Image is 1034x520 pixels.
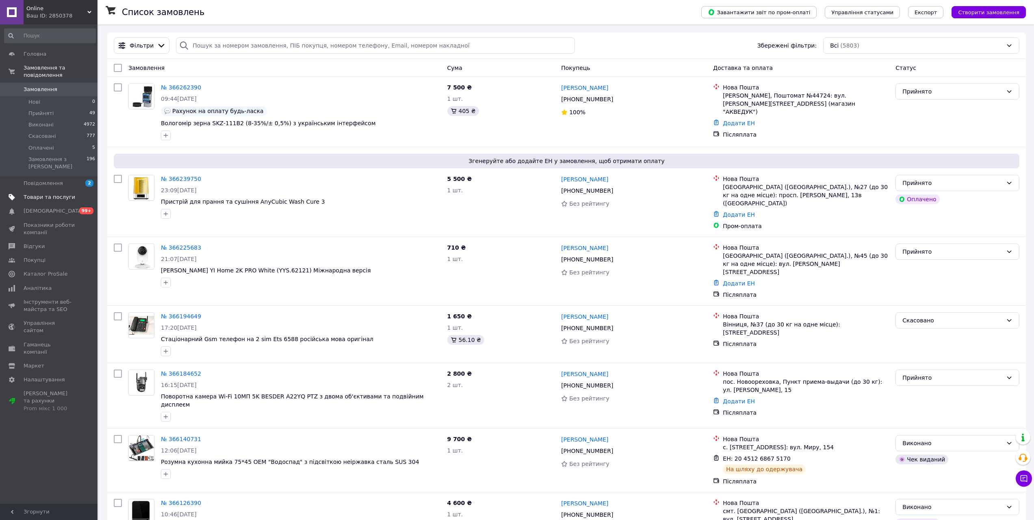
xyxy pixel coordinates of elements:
span: Поворотна камера Wi-Fi 10МП 5K BESDER A22YQ PTZ з двома об'єктивами та подвійним дисплеєм [161,393,424,408]
a: [PERSON_NAME] YI Home 2K PRO White (YYS.62121) Міжнародна версія [161,267,371,274]
span: Гаманець компанії [24,341,75,356]
span: Створити замовлення [958,9,1019,15]
div: Нова Пошта [723,83,889,91]
span: Замовлення з [PERSON_NAME] [28,156,87,170]
div: Чек виданий [895,455,948,464]
div: [GEOGRAPHIC_DATA] ([GEOGRAPHIC_DATA].), №27 (до 30 кг на одне місце): просп. [PERSON_NAME], 13в (... [723,183,889,207]
a: Пристрій для прання та сушіння AnyCubic Wash Cure 3 [161,198,325,205]
a: Фото товару [128,370,154,396]
img: Фото товару [129,316,154,335]
span: (5803) [840,42,859,49]
span: Збережені фільтри: [757,41,817,50]
span: Інструменти веб-майстра та SEO [24,298,75,313]
span: 1 шт. [447,447,463,454]
span: Покупець [561,65,590,71]
span: 7 500 ₴ [447,84,472,91]
a: [PERSON_NAME] [561,244,608,252]
div: пос. Новоореховка, Пункт приема-выдачи (до 30 кг): ул. [PERSON_NAME], 15 [723,378,889,394]
span: 5 [92,144,95,152]
div: Нова Пошта [723,312,889,320]
div: Нова Пошта [723,435,889,443]
div: Прийнято [902,373,1003,382]
a: Фото товару [128,175,154,201]
a: Розумна кухонна мийка 75*45 OEM "Водоспад" з підсвіткою неіржавка сталь SUS 304 [161,459,419,465]
span: 4 600 ₴ [447,500,472,506]
a: [PERSON_NAME] [561,435,608,444]
a: Вологомір зерна SKZ-111B2 (8-35%/± 0,5%) з українським інтерфейсом [161,120,375,126]
div: Prom мікс 1 000 [24,405,75,412]
div: Нова Пошта [723,499,889,507]
a: Створити замовлення [943,9,1026,15]
span: Управління сайтом [24,320,75,334]
span: Статус [895,65,916,71]
span: 2 [85,180,93,187]
span: 196 [87,156,95,170]
img: Фото товару [132,244,150,269]
span: Фільтри [130,41,154,50]
div: На шляху до одержувача [723,464,806,474]
img: Фото товару [132,370,150,395]
span: Без рейтингу [569,269,609,276]
div: с. [STREET_ADDRESS]: вул. Миру, 154 [723,443,889,451]
a: Фото товару [128,312,154,338]
div: Ваш ID: 2850378 [26,12,98,20]
a: Фото товару [128,435,154,461]
span: Показники роботи компанії [24,222,75,236]
a: Cтаціонарний Gsm телефон на 2 sim Ets 6588 російська мова оригінал [161,336,373,342]
span: Рахунок на оплату будь-ласка [172,108,264,114]
span: Товари та послуги [24,194,75,201]
span: 1 шт. [447,96,463,102]
span: 17:20[DATE] [161,324,197,331]
span: 777 [87,133,95,140]
a: № 366262390 [161,84,201,91]
div: Післяплата [723,291,889,299]
div: [PERSON_NAME], Поштомат №44724: вул. [PERSON_NAME][STREET_ADDRESS] (магазин "АКВЕДУК") [723,91,889,116]
span: 12:06[DATE] [161,447,197,454]
span: Нові [28,98,40,106]
a: [PERSON_NAME] [561,499,608,507]
a: Фото товару [128,244,154,270]
div: [PHONE_NUMBER] [559,445,615,457]
span: Управління статусами [831,9,893,15]
div: [GEOGRAPHIC_DATA] ([GEOGRAPHIC_DATA].), №45 (до 30 кг на одне місце): вул. [PERSON_NAME][STREET_A... [723,252,889,276]
img: Фото товару [129,435,154,460]
div: [PHONE_NUMBER] [559,94,615,105]
input: Пошук за номером замовлення, ПІБ покупця, номером телефону, Email, номером накладної [176,37,575,54]
span: Покупці [24,257,46,264]
span: 0 [92,98,95,106]
span: 1 шт. [447,324,463,331]
button: Чат з покупцем [1016,470,1032,487]
img: Фото товару [129,84,154,109]
button: Створити замовлення [952,6,1026,18]
button: Завантажити звіт по пром-оплаті [701,6,817,18]
span: [DEMOGRAPHIC_DATA] [24,207,84,215]
div: Вінниця, №37 (до 30 кг на одне місце): [STREET_ADDRESS] [723,320,889,337]
span: Головна [24,50,46,58]
span: Без рейтингу [569,395,609,402]
span: Замовлення [24,86,57,93]
span: 9 700 ₴ [447,436,472,442]
a: № 366126390 [161,500,201,506]
a: № 366140731 [161,436,201,442]
div: Нова Пошта [723,244,889,252]
div: 405 ₴ [447,106,479,116]
span: 21:07[DATE] [161,256,197,262]
div: Пром-оплата [723,222,889,230]
span: Аналітика [24,285,52,292]
span: Всі [830,41,839,50]
span: Маркет [24,362,44,370]
span: 49 [89,110,95,117]
a: № 366225683 [161,244,201,251]
div: Післяплата [723,477,889,485]
div: Прийнято [902,178,1003,187]
span: 1 шт. [447,187,463,194]
div: Прийнято [902,87,1003,96]
span: Без рейтингу [569,461,609,467]
span: Скасовані [28,133,56,140]
h1: Список замовлень [122,7,204,17]
div: [PHONE_NUMBER] [559,185,615,196]
div: Прийнято [902,247,1003,256]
